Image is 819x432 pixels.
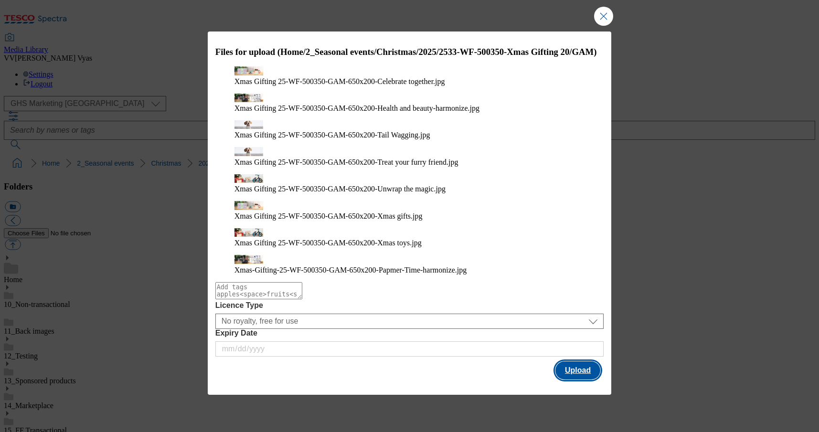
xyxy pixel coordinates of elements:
[215,301,604,310] label: Licence Type
[234,174,263,183] img: preview
[215,47,604,57] h3: Files for upload (Home/2_Seasonal events/Christmas/2025/2533-WF-500350-Xmas Gifting 20/GAM)
[234,212,585,221] figcaption: Xmas Gifting 25-WF-500350-GAM-650x200-Xmas gifts.jpg
[234,266,585,274] figcaption: Xmas-Gifting-25-WF-500350-GAM-650x200-Papmer-Time-harmonize.jpg
[234,158,585,167] figcaption: Xmas Gifting 25-WF-500350-GAM-650x200-Treat your furry friend.jpg
[234,104,585,113] figcaption: Xmas Gifting 25-WF-500350-GAM-650x200-Health and beauty-harmonize.jpg
[234,255,263,263] img: preview
[234,77,585,86] figcaption: Xmas Gifting 25-WF-500350-GAM-650x200-Celebrate together.jpg
[234,94,263,102] img: preview
[234,131,585,139] figcaption: Xmas Gifting 25-WF-500350-GAM-650x200-Tail Wagging.jpg
[234,66,263,75] img: preview
[234,185,585,193] figcaption: Xmas Gifting 25-WF-500350-GAM-650x200-Unwrap the magic.jpg
[234,120,263,129] img: preview
[208,32,612,394] div: Modal
[234,239,585,247] figcaption: Xmas Gifting 25-WF-500350-GAM-650x200-Xmas toys.jpg
[555,361,600,379] button: Upload
[234,228,263,237] img: preview
[234,147,263,156] img: preview
[215,329,604,337] label: Expiry Date
[594,7,613,26] button: Close Modal
[234,201,263,210] img: preview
